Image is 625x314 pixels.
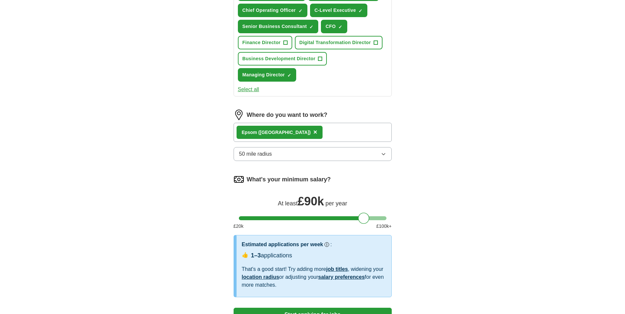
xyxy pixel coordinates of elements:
[238,36,292,49] button: Finance Director
[242,39,281,46] span: Finance Director
[251,251,292,260] div: applications
[247,111,327,119] label: Where do you want to work?
[242,7,296,14] span: Chief Operating Officer
[242,241,323,249] h3: Estimated applications per week
[287,73,291,78] span: ✓
[321,20,347,33] button: CFO✓
[309,24,313,30] span: ✓
[234,174,244,185] img: salary.png
[299,39,371,46] span: Digital Transformation Director
[242,23,307,30] span: Senior Business Consultant
[234,110,244,120] img: location.png
[242,265,386,289] div: That's a good start! Try adding more , widening your or adjusting your for even more matches.
[358,8,362,13] span: ✓
[278,200,298,207] span: At least
[238,68,297,82] button: Managing Director✓
[326,200,347,207] span: per year
[298,8,302,13] span: ✓
[310,4,368,17] button: C-Level Executive✓
[242,251,248,259] span: 👍
[326,23,336,30] span: CFO
[238,4,307,17] button: Chief Operating Officer✓
[242,71,285,78] span: Managing Director
[234,223,243,230] span: £ 20 k
[298,195,324,208] span: £ 90k
[234,147,392,161] button: 50 mile radius
[251,252,261,259] span: 1–3
[247,175,331,184] label: What's your minimum salary?
[238,20,319,33] button: Senior Business Consultant✓
[315,7,356,14] span: C-Level Executive
[330,241,332,249] h3: :
[318,274,365,280] a: salary preferences
[242,130,257,135] strong: Epsom
[313,127,317,137] button: ×
[238,52,327,65] button: Business Development Director
[295,36,383,49] button: Digital Transformation Director
[313,128,317,136] span: ×
[242,55,316,62] span: Business Development Director
[258,130,311,135] span: ([GEOGRAPHIC_DATA])
[238,86,259,93] button: Select all
[338,24,342,30] span: ✓
[239,150,272,158] span: 50 mile radius
[326,266,348,272] a: job titles
[242,274,279,280] a: location radius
